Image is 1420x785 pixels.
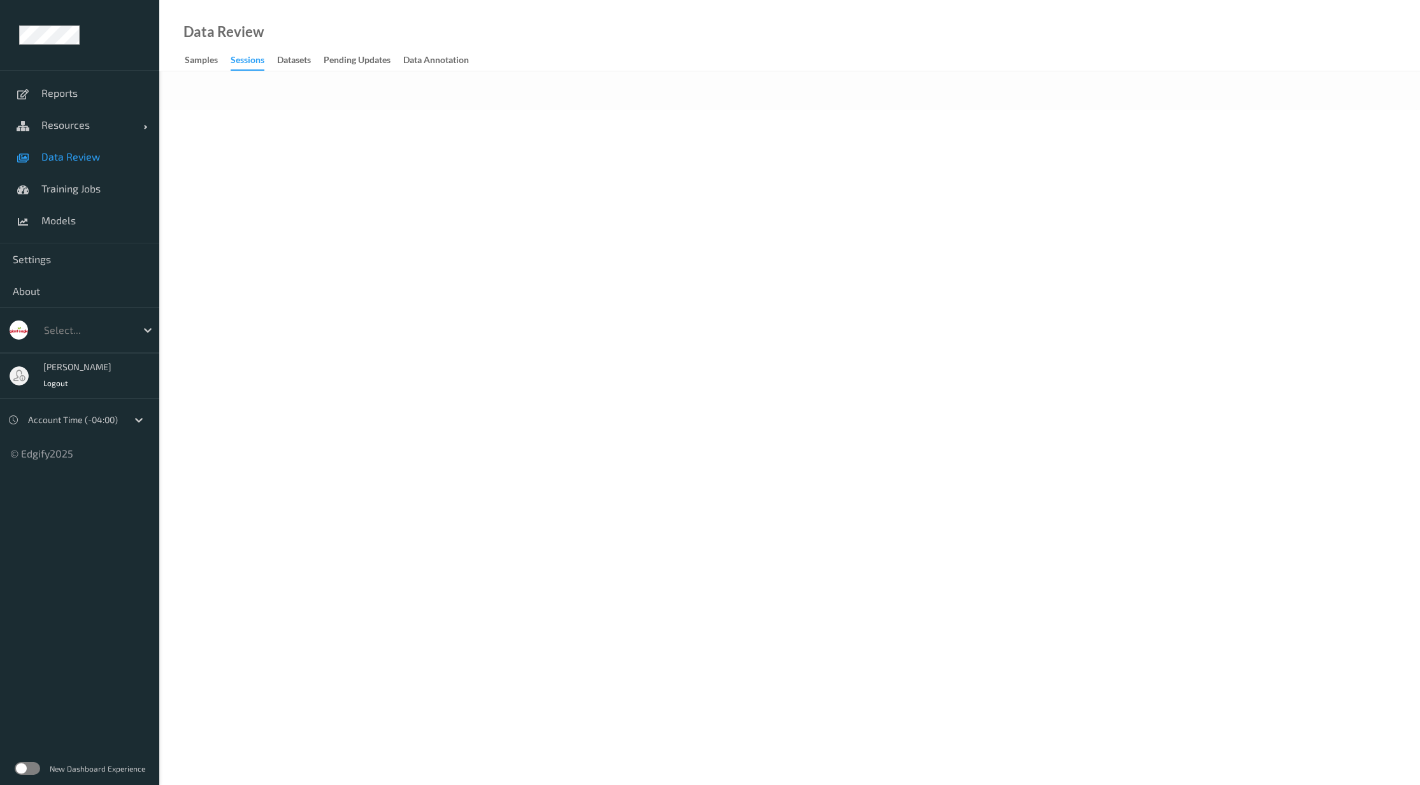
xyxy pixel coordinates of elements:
div: Data Annotation [403,54,469,69]
a: Pending Updates [324,52,403,69]
a: Sessions [231,52,277,71]
a: Datasets [277,52,324,69]
a: Samples [185,52,231,69]
div: Sessions [231,54,264,71]
div: Data Review [183,25,264,38]
div: Datasets [277,54,311,69]
a: Data Annotation [403,52,482,69]
div: Samples [185,54,218,69]
div: Pending Updates [324,54,391,69]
